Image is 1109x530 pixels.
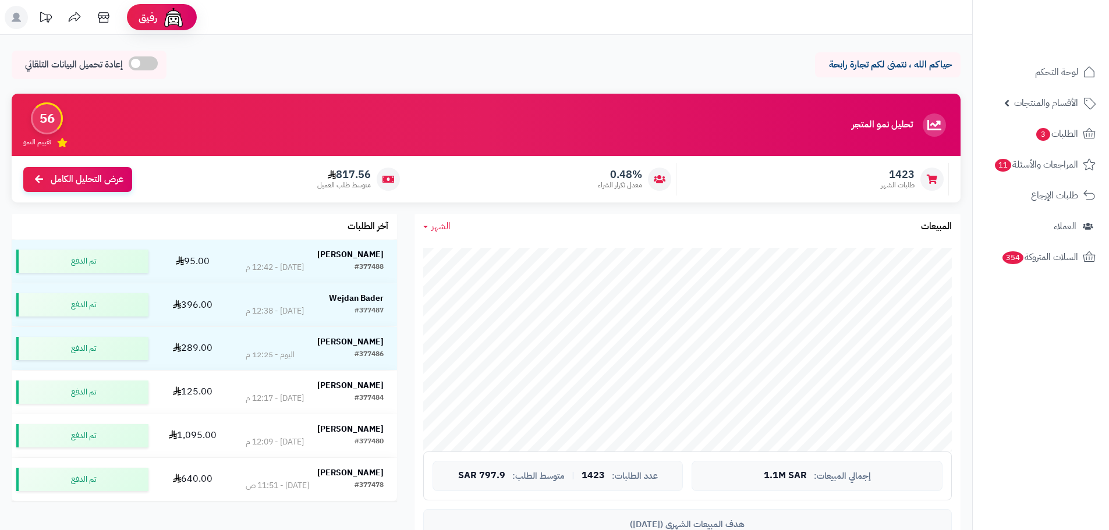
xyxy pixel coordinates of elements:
span: متوسط طلب العميل [317,180,371,190]
div: #377486 [355,349,384,361]
h3: المبيعات [921,222,952,232]
div: [DATE] - 12:38 م [246,305,304,317]
span: الأقسام والمنتجات [1014,95,1078,111]
strong: Wejdan Bader [329,292,384,304]
span: 817.56 [317,168,371,181]
td: 640.00 [153,458,232,501]
span: المراجعات والأسئلة [994,156,1078,173]
strong: [PERSON_NAME] [317,248,384,261]
div: #377488 [355,262,384,273]
div: #377484 [355,393,384,404]
div: #377478 [355,480,384,492]
span: 1.1M SAR [764,471,807,481]
strong: [PERSON_NAME] [317,423,384,435]
a: المراجعات والأسئلة11 [980,151,1102,179]
a: طلبات الإرجاع [980,182,1102,209]
span: 11 [995,159,1011,172]
td: 125.00 [153,371,232,414]
span: 1423 [881,168,915,181]
span: الطلبات [1035,126,1078,142]
div: [DATE] - 12:09 م [246,436,304,448]
strong: [PERSON_NAME] [317,467,384,479]
div: تم الدفع [16,424,148,447]
strong: [PERSON_NAME] [317,336,384,348]
span: | [572,471,575,480]
span: متوسط الطلب: [512,471,565,481]
span: الشهر [431,219,451,233]
span: إعادة تحميل البيانات التلقائي [25,58,123,72]
td: 95.00 [153,240,232,283]
a: الشهر [423,220,451,233]
h3: تحليل نمو المتجر [852,120,913,130]
a: السلات المتروكة354 [980,243,1102,271]
a: لوحة التحكم [980,58,1102,86]
img: ai-face.png [162,6,185,29]
div: [DATE] - 12:42 م [246,262,304,273]
span: 1423 [582,471,605,481]
span: معدل تكرار الشراء [598,180,642,190]
div: تم الدفع [16,250,148,273]
td: 1,095.00 [153,414,232,457]
div: [DATE] - 11:51 ص [246,480,309,492]
div: تم الدفع [16,293,148,316]
span: عرض التحليل الكامل [51,173,123,186]
a: عرض التحليل الكامل [23,167,132,192]
td: 289.00 [153,327,232,370]
a: تحديثات المنصة [31,6,60,32]
span: لوحة التحكم [1035,64,1078,80]
div: تم الدفع [16,380,148,404]
td: 396.00 [153,283,232,326]
span: 0.48% [598,168,642,181]
span: 354 [1002,251,1024,264]
div: تم الدفع [16,337,148,360]
strong: [PERSON_NAME] [317,379,384,392]
span: العملاء [1054,218,1076,234]
span: رفيق [139,10,157,24]
span: طلبات الشهر [881,180,915,190]
div: تم الدفع [16,468,148,491]
div: [DATE] - 12:17 م [246,393,304,404]
div: #377487 [355,305,384,317]
span: السلات المتروكة [1001,249,1078,265]
h3: آخر الطلبات [348,222,388,232]
div: اليوم - 12:25 م [246,349,295,361]
a: العملاء [980,212,1102,240]
span: عدد الطلبات: [612,471,658,481]
span: 797.9 SAR [458,471,505,481]
a: الطلبات3 [980,120,1102,148]
div: #377480 [355,436,384,448]
span: 3 [1036,128,1050,141]
img: logo-2.png [1030,9,1098,33]
span: تقييم النمو [23,137,51,147]
p: حياكم الله ، نتمنى لكم تجارة رابحة [824,58,952,72]
span: طلبات الإرجاع [1031,187,1078,204]
span: إجمالي المبيعات: [814,471,871,481]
